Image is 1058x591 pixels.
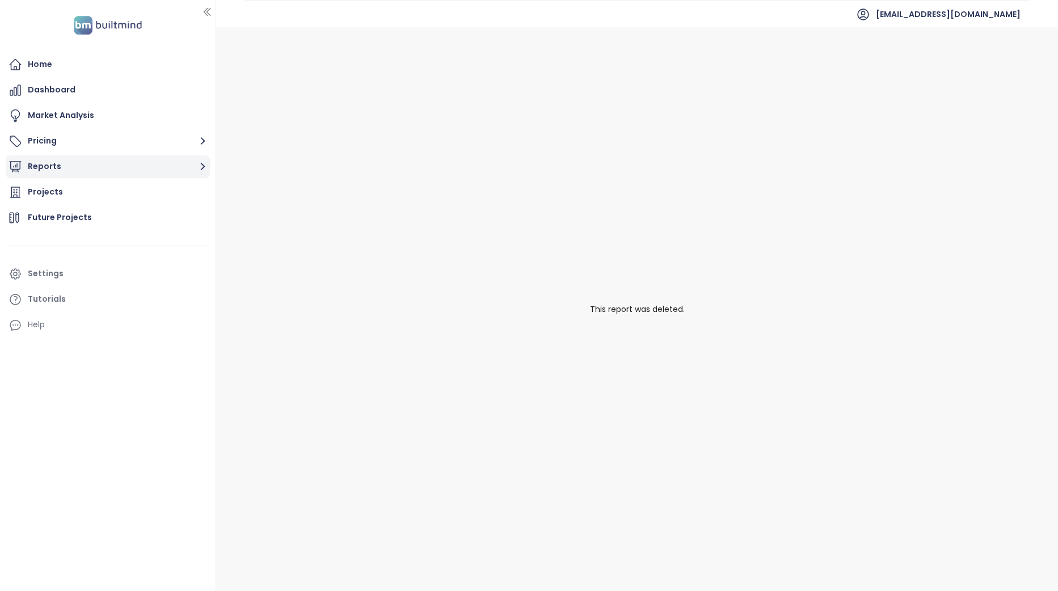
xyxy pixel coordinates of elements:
a: Home [6,53,210,76]
div: Help [28,318,45,332]
a: Tutorials [6,288,210,311]
div: Projects [28,185,63,199]
div: Home [28,57,52,71]
div: Dashboard [28,83,75,97]
a: Market Analysis [6,104,210,127]
a: Dashboard [6,79,210,102]
button: Reports [6,155,210,178]
a: Future Projects [6,206,210,229]
div: Tutorials [28,292,66,306]
div: Future Projects [28,210,92,225]
a: Settings [6,263,210,285]
div: This report was deleted. [216,27,1058,591]
button: Pricing [6,130,210,153]
div: Market Analysis [28,108,94,123]
div: Settings [28,267,64,281]
span: [EMAIL_ADDRESS][DOMAIN_NAME] [876,1,1021,28]
a: Projects [6,181,210,204]
div: Help [6,314,210,336]
img: logo [70,14,145,37]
